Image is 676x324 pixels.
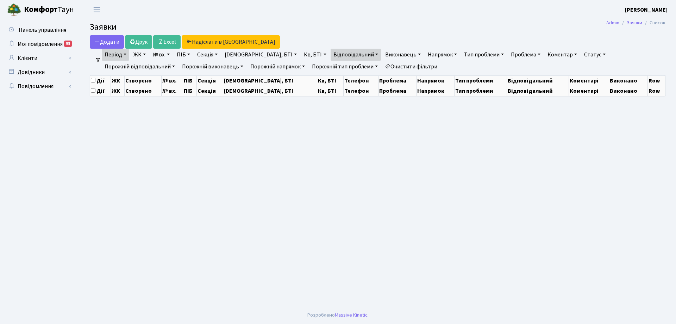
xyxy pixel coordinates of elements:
[4,23,74,37] a: Панель управління
[455,86,507,96] th: Тип проблеми
[222,49,300,61] a: [DEMOGRAPHIC_DATA], БТІ
[4,65,74,79] a: Довідники
[335,311,368,319] a: Massive Kinetic
[102,61,178,73] a: Порожній відповідальний
[125,35,152,49] a: Друк
[596,16,676,30] nav: breadcrumb
[344,86,378,96] th: Телефон
[90,86,111,96] th: Дії
[581,49,608,61] a: Статус
[162,86,183,96] th: № вх.
[4,51,74,65] a: Клієнти
[455,75,507,86] th: Тип проблеми
[344,75,378,86] th: Телефон
[425,49,460,61] a: Напрямок
[24,4,74,16] span: Таун
[194,49,220,61] a: Секція
[90,21,117,33] span: Заявки
[569,86,609,96] th: Коментарі
[183,75,197,86] th: ПІБ
[417,75,455,86] th: Напрямок
[417,86,455,96] th: Напрямок
[309,61,381,73] a: Порожній тип проблеми
[507,75,569,86] th: Відповідальний
[331,49,381,61] a: Відповідальний
[545,49,580,61] a: Коментар
[382,49,424,61] a: Виконавець
[64,41,72,47] div: 98
[606,19,619,26] a: Admin
[307,311,369,319] div: Розроблено .
[642,19,665,27] li: Список
[197,75,223,86] th: Секція
[378,75,416,86] th: Проблема
[102,49,129,61] a: Період
[197,86,223,96] th: Секція
[111,75,124,86] th: ЖК
[182,35,280,49] a: Надіслати в [GEOGRAPHIC_DATA]
[609,86,647,96] th: Виконано
[111,86,124,96] th: ЖК
[647,86,665,96] th: Row
[508,49,543,61] a: Проблема
[609,75,647,86] th: Виконано
[131,49,149,61] a: ЖК
[378,86,416,96] th: Проблема
[382,61,440,73] a: Очистити фільтри
[461,49,507,61] a: Тип проблеми
[647,75,665,86] th: Row
[569,75,609,86] th: Коментарі
[18,40,63,48] span: Мої повідомлення
[124,75,162,86] th: Створено
[150,49,173,61] a: № вх.
[162,75,183,86] th: № вх.
[301,49,329,61] a: Кв, БТІ
[4,79,74,93] a: Повідомлення
[317,75,343,86] th: Кв, БТІ
[223,75,317,86] th: [DEMOGRAPHIC_DATA], БТІ
[90,75,111,86] th: Дії
[627,19,642,26] a: Заявки
[24,4,58,15] b: Комфорт
[248,61,308,73] a: Порожній напрямок
[625,6,668,14] a: [PERSON_NAME]
[90,35,124,49] a: Додати
[88,4,106,16] button: Переключити навігацію
[19,26,66,34] span: Панель управління
[174,49,193,61] a: ПІБ
[183,86,197,96] th: ПІБ
[153,35,181,49] a: Excel
[7,3,21,17] img: logo.png
[317,86,343,96] th: Кв, БТІ
[4,37,74,51] a: Мої повідомлення98
[124,86,162,96] th: Створено
[94,38,119,46] span: Додати
[223,86,317,96] th: [DEMOGRAPHIC_DATA], БТІ
[507,86,569,96] th: Відповідальний
[179,61,246,73] a: Порожній виконавець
